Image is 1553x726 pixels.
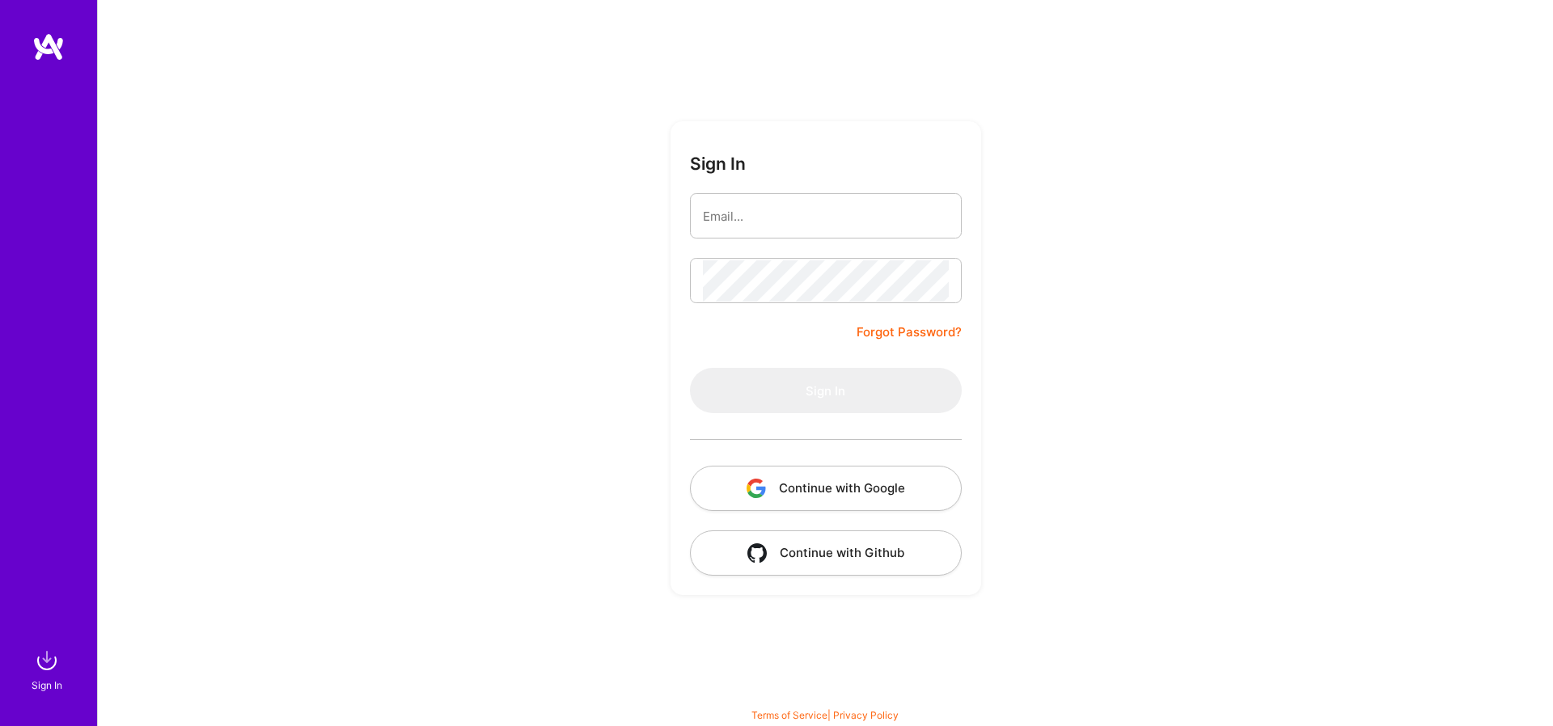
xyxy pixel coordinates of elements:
[32,32,65,61] img: logo
[31,644,63,677] img: sign in
[747,479,766,498] img: icon
[857,323,962,342] a: Forgot Password?
[690,368,962,413] button: Sign In
[34,644,63,694] a: sign inSign In
[690,154,746,174] h3: Sign In
[751,709,899,721] span: |
[703,196,949,237] input: Email...
[32,677,62,694] div: Sign In
[833,709,899,721] a: Privacy Policy
[751,709,827,721] a: Terms of Service
[690,466,962,511] button: Continue with Google
[690,530,962,576] button: Continue with Github
[97,677,1553,718] div: © 2025 ATeams Inc., All rights reserved.
[747,543,767,563] img: icon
